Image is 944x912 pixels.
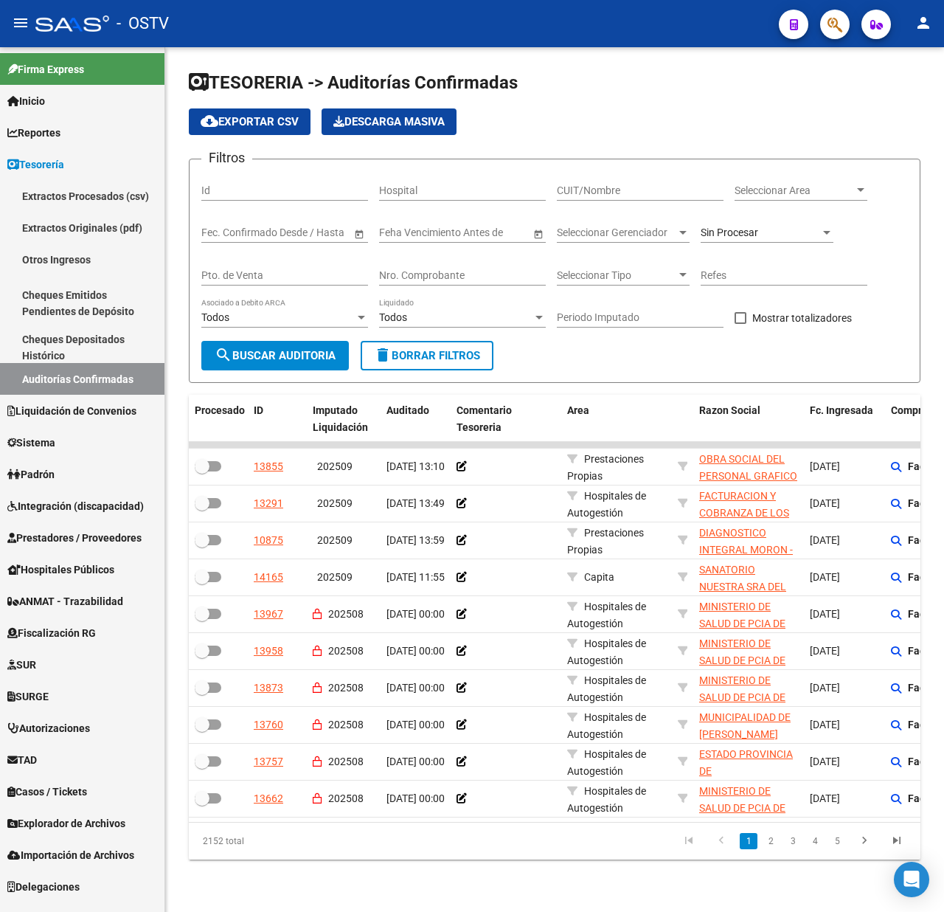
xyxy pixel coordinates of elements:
[567,748,646,777] span: Hospitales de Autogestión
[254,790,283,807] div: 13662
[804,395,885,443] datatable-header-cell: Fc. Ingresada
[693,395,804,443] datatable-header-cell: Razon Social
[567,490,646,519] span: Hospitales de Autogestión
[189,823,333,860] div: 2152 total
[386,608,445,620] span: [DATE] 00:00
[254,404,263,416] span: ID
[557,227,676,239] span: Seleccionar Gerenciador
[386,404,429,416] span: Auditado
[7,562,114,578] span: Hospitales Públicos
[374,349,480,362] span: Borrar Filtros
[567,711,646,740] span: Hospitales de Autogestión
[735,184,854,197] span: Seleccionar Area
[699,709,798,740] div: - 30681618089
[699,711,791,740] span: MUNICIPALIDAD DE [PERSON_NAME]
[7,657,36,673] span: SUR
[201,148,252,168] h3: Filtros
[322,108,457,135] button: Descarga Masiva
[254,716,283,733] div: 13760
[567,404,589,416] span: Area
[826,829,848,854] li: page 5
[386,460,445,472] span: [DATE] 13:10
[699,746,798,777] div: - 30673377544
[248,395,307,443] datatable-header-cell: ID
[699,451,798,482] div: - 30584736816
[782,829,804,854] li: page 3
[189,108,310,135] button: Exportar CSV
[804,829,826,854] li: page 4
[567,674,646,703] span: Hospitales de Autogestión
[189,395,248,443] datatable-header-cell: Procesado
[707,833,735,849] a: go to previous page
[810,608,840,620] span: [DATE]
[379,311,407,323] span: Todos
[699,748,799,810] span: ESTADO PROVINCIA DE [GEOGRAPHIC_DATA][PERSON_NAME]
[7,61,84,77] span: Firma Express
[740,833,757,849] a: 1
[7,156,64,173] span: Tesorería
[457,404,512,433] span: Comentario Tesoreria
[567,785,646,814] span: Hospitales de Autogestión
[328,756,364,767] span: 202508
[567,527,644,556] span: Prestaciones Propias
[215,349,336,362] span: Buscar Auditoria
[215,346,232,364] mat-icon: search
[328,792,364,804] span: 202508
[201,115,299,128] span: Exportar CSV
[530,226,546,241] button: Open calendar
[810,792,840,804] span: [DATE]
[386,534,445,546] span: [DATE] 13:59
[201,341,349,370] button: Buscar Auditoria
[254,458,283,475] div: 13855
[328,682,364,694] span: 202508
[195,404,245,416] span: Procesado
[386,497,445,509] span: [DATE] 13:49
[313,404,368,433] span: Imputado Liquidación
[810,497,840,509] span: [DATE]
[328,645,364,657] span: 202508
[701,227,758,238] span: Sin Procesar
[201,311,229,323] span: Todos
[317,497,353,509] span: 202509
[883,833,911,849] a: go to last page
[317,460,353,472] span: 202509
[7,752,37,768] span: TAD
[760,829,782,854] li: page 2
[374,346,392,364] mat-icon: delete
[584,571,614,583] span: Capita
[7,466,55,483] span: Padrón
[381,395,451,443] datatable-header-cell: Auditado
[7,879,80,895] span: Delegaciones
[351,226,367,241] button: Open calendar
[7,498,144,514] span: Integración (discapacidad)
[699,490,789,552] span: FACTURACION Y COBRANZA DE LOS EFECTORES PUBLICOS S.E.
[386,682,445,694] span: [DATE] 00:00
[699,638,785,683] span: MINISTERIO DE SALUD DE PCIA DE BSAS
[254,753,283,770] div: 13757
[699,598,798,629] div: - 30626983398
[810,682,840,694] span: [DATE]
[914,14,932,32] mat-icon: person
[386,719,445,730] span: [DATE] 00:00
[699,488,798,519] div: - 30715497456
[328,608,364,620] span: 202508
[806,833,824,849] a: 4
[699,785,785,831] span: MINISTERIO DE SALUD DE PCIA DE BSAS
[254,680,283,697] div: 13873
[7,125,60,141] span: Reportes
[386,571,445,583] span: [DATE] 11:55
[699,635,798,666] div: - 30626983398
[894,862,929,897] div: Open Intercom Messenger
[828,833,846,849] a: 5
[699,564,786,609] span: SANATORIO NUESTRA SRA DEL PILAR SA
[333,115,445,128] span: Descarga Masiva
[699,562,798,593] div: - 30695504051
[386,792,445,804] span: [DATE] 00:00
[567,453,644,482] span: Prestaciones Propias
[557,269,676,282] span: Seleccionar Tipo
[810,719,840,730] span: [DATE]
[699,783,798,814] div: - 30626983398
[699,525,798,556] div: - 30708473428
[386,756,445,767] span: [DATE] 00:00
[307,395,381,443] datatable-header-cell: Imputado Liquidación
